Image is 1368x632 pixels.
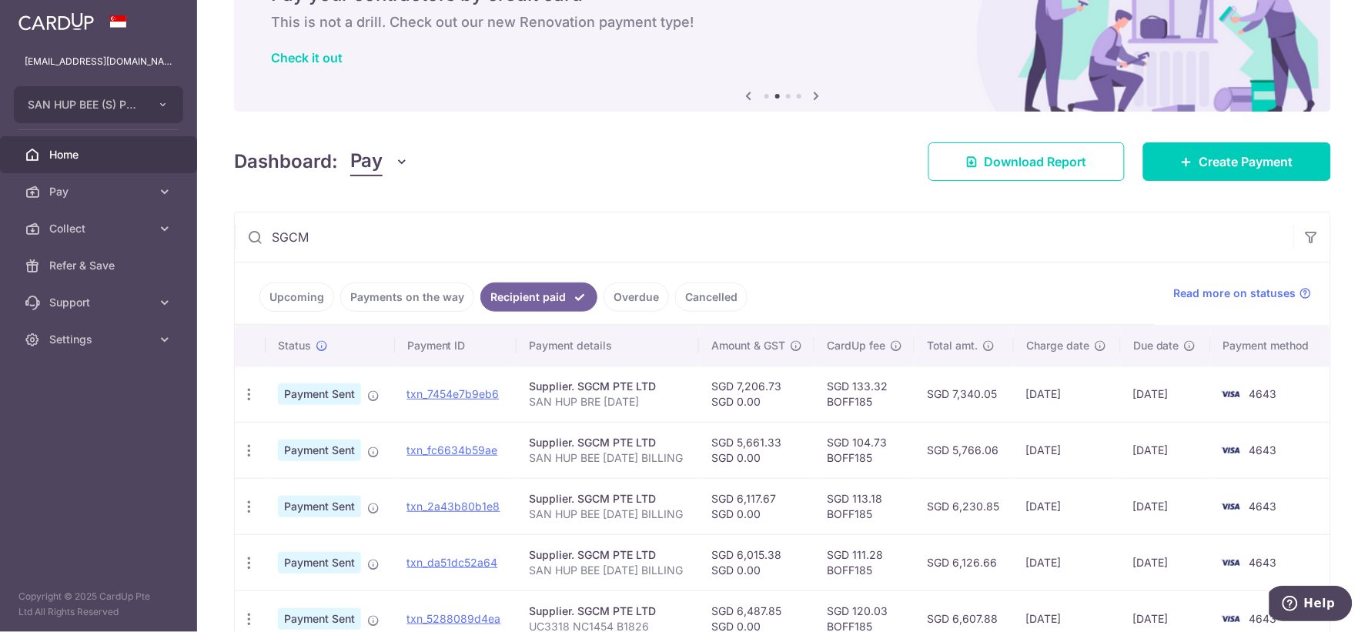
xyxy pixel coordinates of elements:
span: Pay [350,147,383,176]
span: 4643 [1249,387,1277,400]
td: SGD 104.73 BOFF185 [814,422,915,478]
td: SGD 6,117.67 SGD 0.00 [699,478,814,534]
a: Cancelled [675,283,748,312]
span: 4643 [1249,556,1277,569]
h6: This is not a drill. Check out our new Renovation payment type! [271,13,1294,32]
span: Payment Sent [278,440,361,461]
td: SGD 7,340.05 [915,366,1014,422]
button: Pay [350,147,410,176]
a: Recipient paid [480,283,597,312]
td: SGD 6,015.38 SGD 0.00 [699,534,814,590]
span: SAN HUP BEE (S) PTE LTD [28,97,142,112]
td: SGD 7,206.73 SGD 0.00 [699,366,814,422]
td: SGD 113.18 BOFF185 [814,478,915,534]
div: Supplier. SGCM PTE LTD [529,604,687,619]
td: [DATE] [1121,366,1211,422]
div: Supplier. SGCM PTE LTD [529,547,687,563]
a: Check it out [271,50,343,65]
a: txn_fc6634b59ae [407,443,498,456]
span: Status [278,338,311,353]
th: Payment ID [395,326,517,366]
td: [DATE] [1121,422,1211,478]
img: Bank Card [1216,385,1246,403]
div: Supplier. SGCM PTE LTD [529,491,687,507]
span: Payment Sent [278,608,361,630]
span: Payment Sent [278,383,361,405]
a: Create Payment [1143,142,1331,181]
span: Amount & GST [711,338,785,353]
img: Bank Card [1216,553,1246,572]
span: Read more on statuses [1174,286,1296,301]
a: txn_5288089d4ea [407,612,501,625]
td: [DATE] [1014,366,1121,422]
p: SAN HUP BEE [DATE] BILLING [529,563,687,578]
img: Bank Card [1216,610,1246,628]
div: Supplier. SGCM PTE LTD [529,379,687,394]
iframe: Opens a widget where you can find more information [1269,586,1353,624]
td: [DATE] [1014,478,1121,534]
th: Payment method [1211,326,1330,366]
p: SAN HUP BEE [DATE] BILLING [529,450,687,466]
td: [DATE] [1014,422,1121,478]
img: Bank Card [1216,441,1246,460]
td: SGD 5,661.33 SGD 0.00 [699,422,814,478]
a: Read more on statuses [1174,286,1312,301]
img: Bank Card [1216,497,1246,516]
span: CardUp fee [827,338,885,353]
span: 4643 [1249,612,1277,625]
span: Pay [49,184,151,199]
span: Create Payment [1199,152,1293,171]
p: SAN HUP BRE [DATE] [529,394,687,410]
span: Payment Sent [278,552,361,573]
div: Supplier. SGCM PTE LTD [529,435,687,450]
span: 4643 [1249,500,1277,513]
span: Due date [1133,338,1179,353]
a: Overdue [604,283,669,312]
span: Total amt. [927,338,978,353]
span: Payment Sent [278,496,361,517]
span: Home [49,147,151,162]
span: Collect [49,221,151,236]
a: txn_da51dc52a64 [407,556,498,569]
a: Download Report [928,142,1125,181]
input: Search by recipient name, payment id or reference [235,212,1293,262]
span: Support [49,295,151,310]
span: Download Report [985,152,1087,171]
td: SGD 6,230.85 [915,478,1014,534]
td: [DATE] [1121,478,1211,534]
a: Upcoming [259,283,334,312]
th: Payment details [517,326,699,366]
span: Settings [49,332,151,347]
p: [EMAIL_ADDRESS][DOMAIN_NAME] [25,54,172,69]
span: 4643 [1249,443,1277,456]
td: [DATE] [1121,534,1211,590]
td: SGD 133.32 BOFF185 [814,366,915,422]
h4: Dashboard: [234,148,338,176]
button: SAN HUP BEE (S) PTE LTD [14,86,183,123]
a: Payments on the way [340,283,474,312]
a: txn_7454e7b9eb6 [407,387,500,400]
td: SGD 5,766.06 [915,422,1014,478]
a: txn_2a43b80b1e8 [407,500,500,513]
span: Charge date [1026,338,1089,353]
img: CardUp [18,12,94,31]
td: SGD 6,126.66 [915,534,1014,590]
td: [DATE] [1014,534,1121,590]
td: SGD 111.28 BOFF185 [814,534,915,590]
span: Refer & Save [49,258,151,273]
p: SAN HUP BEE [DATE] BILLING [529,507,687,522]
